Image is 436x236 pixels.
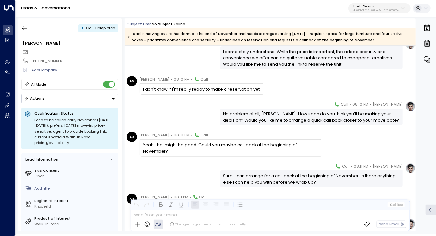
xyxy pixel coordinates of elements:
[354,163,368,170] span: 08:11 PM
[81,23,84,33] div: •
[174,194,189,200] span: 08:11 PM
[127,22,151,27] span: Subject Line:
[31,67,118,73] div: AddCompany
[370,163,371,170] span: •
[127,132,137,142] div: AB
[34,186,116,191] div: AddTitle
[34,198,116,204] label: Region of Interest
[21,94,118,103] div: Button group with a nested menu
[34,168,116,173] label: SMS Consent
[23,40,118,46] div: [PERSON_NAME]
[191,76,193,82] span: •
[170,222,246,227] div: The agent signature is added automatically
[171,132,173,138] span: •
[223,49,400,67] div: I completely understand. While the price is important, the added security and convenience we offe...
[341,101,348,108] span: Call
[405,101,416,111] img: profile-logo.png
[21,5,70,11] a: Leads & Conversations
[373,163,403,170] span: [PERSON_NAME]
[174,76,190,82] span: 08:10 PM
[405,163,416,173] img: profile-logo.png
[143,86,261,92] div: I don't know if I'm really ready to make a reservation yet.
[152,22,185,27] div: No subject found
[348,3,411,14] button: Uniti Demos4c025b01-9fa0-46ff-ab3a-a620b886896e
[353,9,399,12] p: 4c025b01-9fa0-46ff-ab3a-a620b886896e
[31,58,118,64] div: [PHONE_NUMBER]
[405,219,416,229] img: profile-logo.png
[127,30,413,43] div: Lead is moving out of her dorm at the end of November and needs storage starting [DATE] - require...
[201,76,208,82] span: Call
[34,216,116,221] label: Product of Interest
[174,132,190,138] span: 08:10 PM
[353,5,399,8] p: Uniti Demos
[342,163,350,170] span: Call
[127,76,137,86] div: AB
[373,101,403,108] span: [PERSON_NAME]
[223,173,400,185] div: Sure, I can arrange for a call back at the beginning of November. Is there anything else I can he...
[143,201,151,209] button: Redo
[199,194,207,200] span: Call
[132,201,140,209] button: Undo
[388,202,405,207] button: Cc|Bcc
[34,204,116,209] div: Knoxfield
[31,50,33,55] span: -
[34,111,115,116] p: Qualification Status
[350,101,351,108] span: •
[127,194,137,204] div: AB
[171,76,173,82] span: •
[86,25,115,31] span: Call Completed
[140,194,170,200] span: [PERSON_NAME]
[223,111,400,123] div: No problem at all, [PERSON_NAME]. How soon do you think you’ll be making your decision? Would you...
[191,132,193,138] span: •
[143,142,319,154] div: Yeah, that might be good. Could you maybe call back at the beginning of November?
[34,173,116,179] div: Given
[370,101,371,108] span: •
[34,117,115,146] div: Lead to be called early November ([DATE]–[DATE]); prefers [DATE] move-in; price-sensitive; agent ...
[34,221,116,227] div: Walk-in Robe
[190,194,192,200] span: •
[23,157,58,162] div: Lead Information
[140,132,170,138] span: [PERSON_NAME]
[201,132,208,138] span: Call
[395,203,396,207] span: |
[21,94,118,103] button: Actions
[171,194,173,200] span: •
[140,76,170,82] span: [PERSON_NAME]
[352,101,368,108] span: 08:10 PM
[390,203,403,207] span: Cc Bcc
[351,163,352,170] span: •
[24,96,45,101] div: Actions
[31,81,46,88] div: AI Mode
